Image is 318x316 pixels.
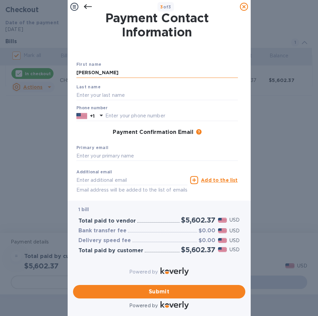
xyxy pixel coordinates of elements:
[76,11,238,39] h1: Payment Contact Information
[161,267,189,276] img: Logo
[229,246,240,253] p: USD
[76,68,238,78] input: Enter your first name
[181,216,215,224] h2: $5,602.37
[229,217,240,224] p: USD
[78,237,131,244] h3: Delivery speed fee
[218,238,227,243] img: USD
[76,106,107,110] label: Phone number
[199,228,215,234] h3: $0.00
[76,151,238,161] input: Enter your primary name
[90,113,95,119] p: +1
[113,129,193,136] h3: Payment Confirmation Email
[105,111,238,121] input: Enter your phone number
[78,248,143,254] h3: Total paid by customer
[199,237,215,244] h3: $0.00
[160,4,163,9] span: 3
[76,175,188,185] input: Enter additional email
[229,237,240,244] p: USD
[229,227,240,234] p: USD
[76,145,109,150] b: Primary email
[218,218,227,223] img: USD
[76,186,188,194] p: Email address will be added to the list of emails
[76,170,112,174] label: Additional email
[76,84,101,89] b: Last name
[76,90,238,100] input: Enter your last name
[78,218,136,224] h3: Total paid to vendor
[129,268,158,276] p: Powered by
[78,288,240,296] span: Submit
[73,285,245,298] button: Submit
[129,302,158,309] p: Powered by
[78,207,89,212] b: 1 bill
[218,247,227,252] img: USD
[161,301,189,309] img: Logo
[181,246,215,254] h2: $5,602.37
[76,62,102,67] b: First name
[76,112,87,120] img: US
[218,228,227,233] img: USD
[160,4,171,9] b: of 3
[78,228,127,234] h3: Bank transfer fee
[201,177,238,183] u: Add to the list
